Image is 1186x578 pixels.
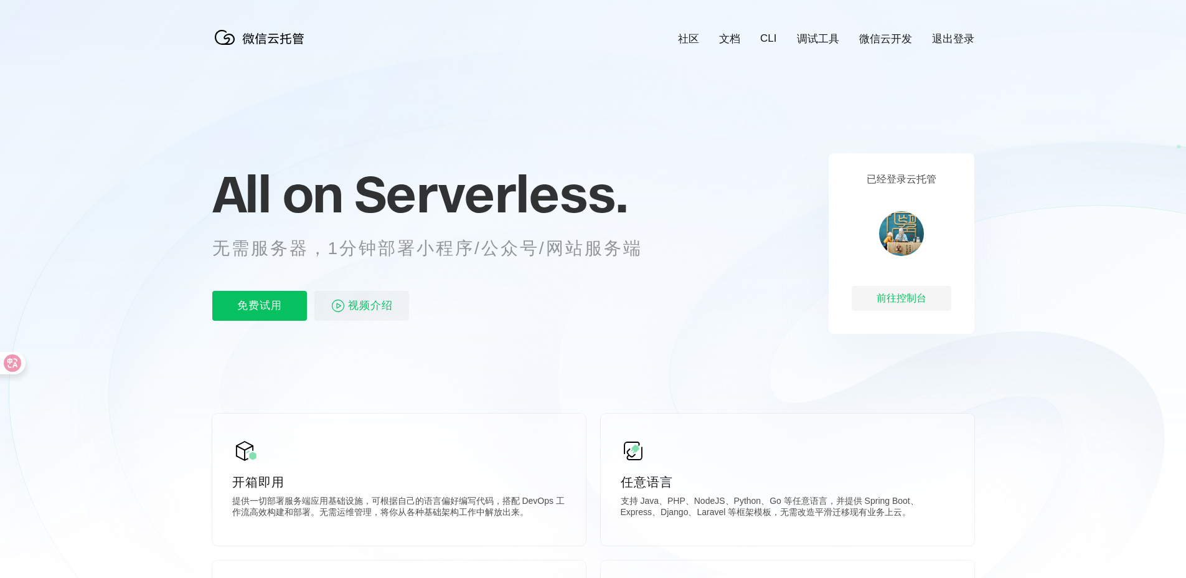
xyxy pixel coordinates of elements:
a: 微信云开发 [859,32,912,46]
p: 任意语言 [621,473,954,491]
a: 调试工具 [797,32,839,46]
img: 微信云托管 [212,25,312,50]
p: 提供一切部署服务端应用基础设施，可根据自己的语言偏好编写代码，搭配 DevOps 工作流高效构建和部署。无需运维管理，将你从各种基础架构工作中解放出来。 [232,496,566,521]
span: Serverless. [354,163,628,225]
a: 社区 [678,32,699,46]
img: video_play.svg [331,298,346,313]
p: 免费试用 [212,291,307,321]
p: 开箱即用 [232,473,566,491]
a: 微信云托管 [212,41,312,52]
a: CLI [760,32,776,45]
a: 退出登录 [932,32,974,46]
span: 视频介绍 [348,291,393,321]
p: 已经登录云托管 [867,173,936,186]
p: 支持 Java、PHP、NodeJS、Python、Go 等任意语言，并提供 Spring Boot、Express、Django、Laravel 等框架模板，无需改造平滑迁移现有业务上云。 [621,496,954,521]
p: 无需服务器，1分钟部署小程序/公众号/网站服务端 [212,236,666,261]
span: All on [212,163,342,225]
a: 文档 [719,32,740,46]
div: 前往控制台 [852,286,951,311]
